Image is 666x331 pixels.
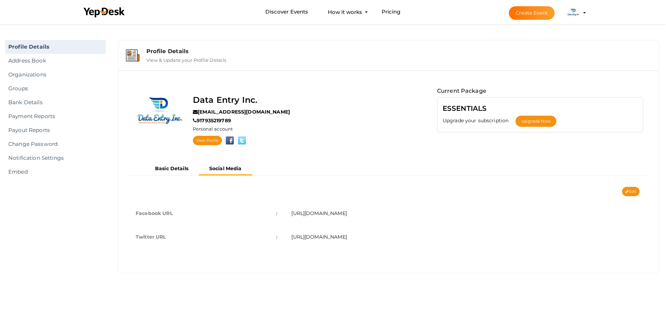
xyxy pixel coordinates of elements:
img: facebook.png [223,136,234,144]
a: Pricing [382,6,401,18]
label: 917935219789 [193,117,231,124]
a: Bank Details [5,96,106,109]
div: Profile Details [146,48,651,55]
label: [EMAIL_ADDRESS][DOMAIN_NAME] [193,108,290,115]
span: : [276,232,277,242]
img: event-details.svg [126,49,139,61]
span: [URL][DOMAIN_NAME] [291,234,347,240]
td: Twitter URL [129,225,284,249]
button: Social Media [199,163,252,175]
a: Payout Reports [5,123,106,137]
label: View & Update your Profile Details [146,55,226,63]
label: Current Package [437,86,486,96]
a: Profile Details [5,40,106,54]
a: Change Password [5,137,106,151]
img: 2GG7KSEO_normal.jpeg [134,86,186,139]
button: Edit [622,187,640,196]
label: ESSENTIALS [443,103,487,114]
a: View Profile [193,136,222,145]
button: Basic Details [145,163,199,174]
label: Upgrade your subscription [443,117,516,124]
a: Embed [5,165,106,179]
a: Payment Reports [5,109,106,123]
a: Discover Events [265,6,308,18]
a: Notification Settings [5,151,106,165]
a: Organizations [5,68,106,82]
label: Data Entry Inc. [193,93,257,107]
span: : [276,208,277,218]
span: [URL][DOMAIN_NAME] [291,210,347,216]
a: Profile Details View & Update your Profile Details [122,58,655,64]
button: Create Event [509,6,555,20]
label: Personal account [193,126,233,132]
b: Social Media [209,165,242,172]
img: twitter.png [236,136,248,144]
img: 2GG7KSEO_small.jpeg [566,6,580,20]
b: Basic Details [155,165,188,172]
button: How it works [326,6,364,18]
td: Facebook URL [129,201,284,225]
a: Address Book [5,54,106,68]
button: Upgrade Now [515,116,556,127]
a: Groups [5,82,106,96]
